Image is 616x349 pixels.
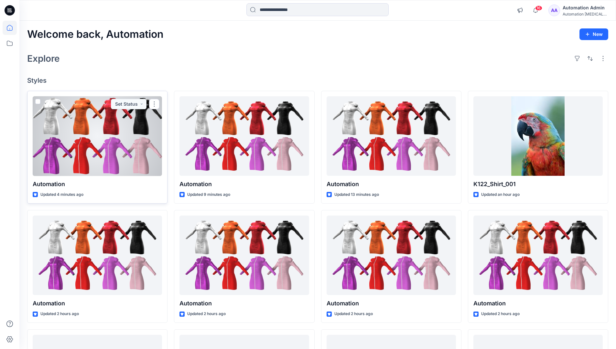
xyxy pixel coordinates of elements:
a: Automation [33,96,162,176]
p: Automation [179,299,309,308]
p: Updated 13 minutes ago [334,191,379,198]
a: Automation [33,216,162,295]
span: 16 [535,5,542,11]
div: Automation [MEDICAL_DATA]... [563,12,608,16]
h2: Welcome back, Automation [27,28,164,40]
h4: Styles [27,77,608,84]
a: Automation [179,96,309,176]
a: Automation [473,216,603,295]
p: Updated 4 minutes ago [40,191,83,198]
p: Automation [327,299,456,308]
p: Updated 2 hours ago [334,311,373,317]
p: K122_Shirt_001 [473,180,603,189]
p: Automation [33,180,162,189]
p: Automation [33,299,162,308]
p: Updated 2 hours ago [187,311,226,317]
a: Automation [327,96,456,176]
p: Updated 2 hours ago [481,311,520,317]
p: Updated 9 minutes ago [187,191,230,198]
h2: Explore [27,53,60,64]
div: AA [548,5,560,16]
a: Automation [327,216,456,295]
p: Automation [473,299,603,308]
p: Updated 2 hours ago [40,311,79,317]
a: Automation [179,216,309,295]
p: Automation [179,180,309,189]
a: K122_Shirt_001 [473,96,603,176]
div: Automation Admin [563,4,608,12]
p: Updated an hour ago [481,191,520,198]
button: New [579,28,608,40]
p: Automation [327,180,456,189]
